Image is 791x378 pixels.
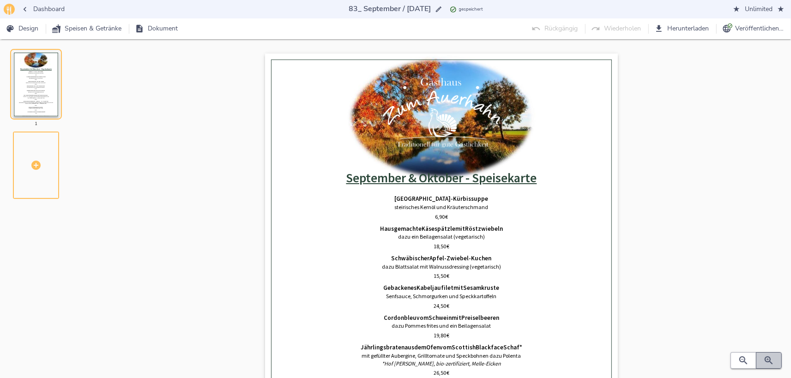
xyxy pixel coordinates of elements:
[734,4,784,15] span: Unlimited
[361,344,405,351] span: Jährlingsbraten
[417,314,429,322] span: vom
[656,23,709,35] span: Herunterladen
[54,23,121,35] span: Speisen & Getränke
[652,20,713,37] button: Herunterladen
[434,272,446,279] span: 15,50
[453,195,489,203] span: Kürbissuppe
[22,4,65,15] span: Dashboard
[347,3,433,15] input: …
[435,213,445,220] span: 6,90
[380,225,422,233] span: Hausgemachte
[434,243,446,250] span: 18,50
[422,225,455,233] span: Käsespätzle
[455,225,465,233] span: mit
[7,23,38,35] span: Design
[414,344,426,351] span: dem
[278,204,605,211] p: steirisches Kernöl und Kräuterschmand
[459,6,483,13] span: gespeichert
[720,20,787,37] button: Veröffentlichen…
[278,233,605,241] p: dazu ein Beilagensalat (vegetarisch)
[465,225,503,233] span: Röstzwiebeln
[434,332,446,339] span: 19,80
[278,322,605,330] p: dazu Pommes frites und ein Beilagensalat
[464,284,500,292] span: Sesamkruste
[434,369,446,376] span: 26,50
[417,284,454,292] span: Kabeljaufilet
[440,344,452,351] span: vom
[447,369,449,376] span: €
[447,272,449,279] span: €
[382,360,501,367] em: *Hof [PERSON_NAME], bio-zertifiziert, Melle-Eicken
[451,195,453,203] span: -
[503,344,522,351] span: Schaf*
[346,170,537,186] u: September & Oktober - Speisekarte
[454,284,464,292] span: mit
[447,332,449,339] span: €
[429,314,452,322] span: Schwein
[50,20,125,37] button: Speisen & Getränke
[452,344,476,351] span: Scottish
[384,284,417,292] span: Gebackenes
[730,1,787,18] button: Unlimited
[405,344,414,351] span: aus
[13,44,92,124] div: September & Oktober - Speisekarte[GEOGRAPHIC_DATA]-Kürbissuppesteirisches Kernöl und Kräuterschma...
[724,23,784,35] span: Veröffentlichen…
[426,344,440,351] span: Ofen
[476,344,503,351] span: Blackface
[395,195,451,203] span: [GEOGRAPHIC_DATA]
[447,302,449,309] span: €
[30,160,42,171] svg: Seite hinzufügen
[278,263,605,271] p: dazu Blattsalat mit Walnussdressing (vegetarisch)
[392,255,430,262] span: Schwäbischer
[434,302,446,309] span: 24,50
[278,166,605,190] div: September & Oktober - Speisekarte
[461,314,499,322] span: Preiselbeeren
[450,6,457,13] svg: Zuletzt gespeichert: 03.09.2025 15:15 Uhr
[18,1,68,18] button: Dashboard
[447,243,449,250] span: €
[430,255,492,262] span: Apfel-Zwiebel-Kuchen
[133,20,181,37] button: Dokument
[445,213,448,220] span: €
[4,20,42,37] button: Design
[278,352,605,360] p: mit gefüllter Aubergine, Grilltomate und Speckbohnen dazu Polenta
[137,23,178,35] span: Dokument
[452,314,461,322] span: mit
[404,314,417,322] span: bleu
[384,314,404,322] span: Cordon
[278,293,605,300] p: Senfsauce, Schmorgurken und Speckkartoffeln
